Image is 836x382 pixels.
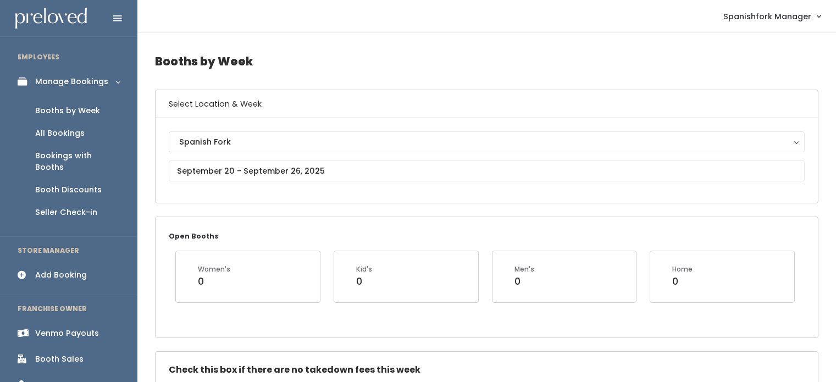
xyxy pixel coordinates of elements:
[169,131,805,152] button: Spanish Fork
[156,90,818,118] h6: Select Location & Week
[356,274,372,289] div: 0
[35,328,99,339] div: Venmo Payouts
[35,184,102,196] div: Booth Discounts
[35,128,85,139] div: All Bookings
[35,150,120,173] div: Bookings with Booths
[672,274,693,289] div: 0
[672,264,693,274] div: Home
[155,46,818,76] h4: Booths by Week
[35,353,84,365] div: Booth Sales
[35,76,108,87] div: Manage Bookings
[35,105,100,117] div: Booths by Week
[356,264,372,274] div: Kid's
[198,274,230,289] div: 0
[712,4,832,28] a: Spanishfork Manager
[169,231,218,241] small: Open Booths
[35,269,87,281] div: Add Booking
[169,160,805,181] input: September 20 - September 26, 2025
[179,136,794,148] div: Spanish Fork
[35,207,97,218] div: Seller Check-in
[514,274,534,289] div: 0
[198,264,230,274] div: Women's
[15,8,87,29] img: preloved logo
[723,10,811,23] span: Spanishfork Manager
[514,264,534,274] div: Men's
[169,365,805,375] h5: Check this box if there are no takedown fees this week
